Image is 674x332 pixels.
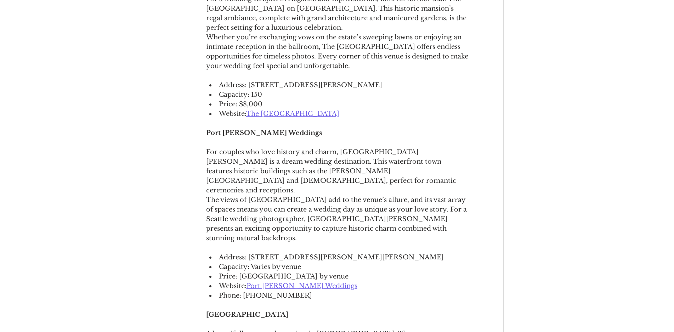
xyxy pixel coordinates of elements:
[219,263,301,271] span: Capacity: Varies by venue
[206,196,469,242] span: The views of [GEOGRAPHIC_DATA] add to the venue’s allure, and its vast array of spaces means you ...
[219,253,444,261] span: Address: [STREET_ADDRESS][PERSON_NAME][PERSON_NAME]
[219,272,349,280] span: Price: [GEOGRAPHIC_DATA] by venue
[219,100,262,108] span: Price: $8,000
[247,282,357,290] a: Port [PERSON_NAME] Weddings
[219,292,312,299] span: Phone: [PHONE_NUMBER]
[206,311,288,319] span: [GEOGRAPHIC_DATA]
[206,148,458,194] span: For couples who love history and charm, [GEOGRAPHIC_DATA][PERSON_NAME] is a dream wedding destina...
[219,282,247,290] span: Website:
[219,110,246,118] span: Website:
[246,110,339,118] a: The [GEOGRAPHIC_DATA]
[206,33,470,70] span: Whether you’re exchanging vows on the estate’s sweeping lawns or enjoying an intimate reception i...
[219,91,262,99] span: Capacity: 150
[206,129,322,137] span: Port [PERSON_NAME] Weddings
[219,81,382,89] span: Address: [STREET_ADDRESS][PERSON_NAME]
